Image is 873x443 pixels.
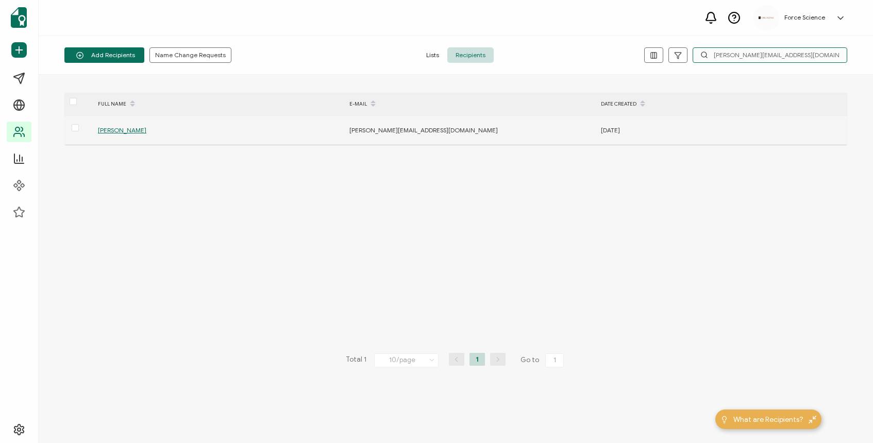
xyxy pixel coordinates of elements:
li: 1 [469,353,485,366]
img: sertifier-logomark-colored.svg [11,7,27,28]
span: Go to [521,353,566,367]
span: Total 1 [346,353,366,367]
button: Add Recipients [64,47,144,63]
div: FULL NAME [93,95,344,113]
input: Search [693,47,847,63]
img: d96c2383-09d7-413e-afb5-8f6c84c8c5d6.png [759,16,774,19]
span: Name Change Requests [155,52,226,58]
div: E-MAIL [344,95,596,113]
span: What are Recipients? [733,414,803,425]
h5: Force Science [784,14,825,21]
img: minimize-icon.svg [809,416,816,423]
span: Lists [418,47,447,63]
div: DATE CREATED [596,95,847,113]
iframe: Chat Widget [821,394,873,443]
button: Name Change Requests [149,47,231,63]
span: [DATE] [601,126,620,134]
span: [PERSON_NAME][EMAIL_ADDRESS][DOMAIN_NAME] [349,126,498,134]
input: Select [374,353,439,367]
span: [PERSON_NAME] [98,126,146,134]
span: Recipients [447,47,494,63]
